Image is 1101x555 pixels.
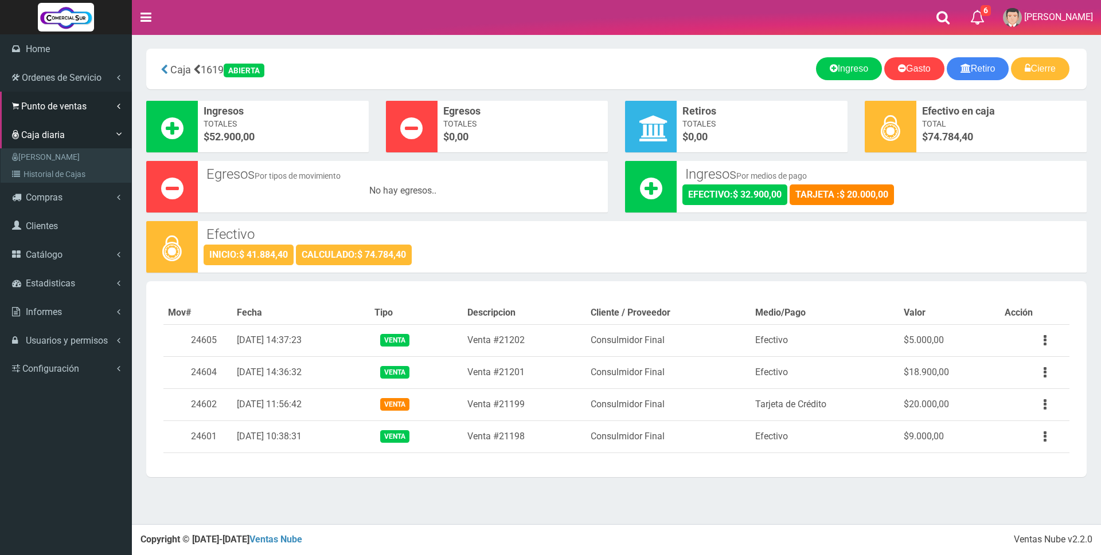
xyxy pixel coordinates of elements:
[840,189,888,200] strong: $ 20.000,00
[751,302,900,324] th: Medio/Pago
[922,104,1082,119] span: Efectivo en caja
[26,249,63,260] span: Catálogo
[206,167,599,182] h3: Egresos
[682,129,842,144] span: $
[170,64,191,76] span: Caja
[380,398,409,410] span: Venta
[232,302,369,324] th: Fecha
[255,171,341,180] small: Por tipos de movimiento
[232,420,369,452] td: [DATE] 10:38:31
[357,249,406,260] strong: $ 74.784,40
[586,388,751,420] td: Consulmidor Final
[204,118,363,129] span: Totales
[922,118,1082,129] span: Total
[463,302,586,324] th: Descripcion
[981,5,991,16] span: 6
[443,129,603,144] span: $
[26,221,58,231] span: Clientes
[816,57,882,80] a: Ingreso
[163,420,232,452] td: 24601
[1000,302,1069,324] th: Acción
[682,118,842,129] span: Totales
[928,131,973,143] span: 74.784,40
[922,129,1082,144] span: $
[163,388,232,420] td: 24602
[733,189,782,200] strong: $ 32.900,00
[682,184,787,205] div: EFECTIVO:
[26,192,63,203] span: Compras
[790,184,894,205] div: TARJETA :
[751,388,900,420] td: Tarjeta de Crédito
[899,324,1000,356] td: $5.000,00
[204,104,363,119] span: Ingresos
[3,148,131,166] a: [PERSON_NAME]
[736,171,807,180] small: Por medios de pago
[899,302,1000,324] th: Valor
[449,131,468,143] font: 0,00
[21,129,65,140] span: Caja diaria
[899,356,1000,388] td: $18.900,00
[884,57,944,80] a: Gasto
[296,245,412,265] div: CALCULADO:
[21,101,87,112] span: Punto de ventas
[239,249,288,260] strong: $ 41.884,40
[370,302,463,324] th: Tipo
[463,420,586,452] td: Venta #21198
[204,184,602,198] div: No hay egresos..
[249,534,302,545] a: Ventas Nube
[586,302,751,324] th: Cliente / Proveedor
[586,324,751,356] td: Consulmidor Final
[463,356,586,388] td: Venta #21201
[688,131,708,143] font: 0,00
[380,366,409,378] span: Venta
[206,227,1078,242] h3: Efectivo
[26,335,108,346] span: Usuarios y permisos
[751,356,900,388] td: Efectivo
[204,245,294,265] div: INICIO:
[1014,533,1092,546] div: Ventas Nube v2.2.0
[232,388,369,420] td: [DATE] 11:56:42
[26,44,50,54] span: Home
[380,334,409,346] span: Venta
[140,534,302,545] strong: Copyright © [DATE]-[DATE]
[232,324,369,356] td: [DATE] 14:37:23
[224,64,264,77] div: ABIERTA
[1024,11,1093,22] span: [PERSON_NAME]
[443,118,603,129] span: Totales
[26,278,75,289] span: Estadisticas
[899,420,1000,452] td: $9.000,00
[163,324,232,356] td: 24605
[586,420,751,452] td: Consulmidor Final
[899,388,1000,420] td: $20.000,00
[26,306,62,317] span: Informes
[3,166,131,183] a: Historial de Cajas
[163,356,232,388] td: 24604
[685,167,1078,182] h3: Ingresos
[209,131,255,143] font: 52.900,00
[380,430,409,442] span: Venta
[163,302,232,324] th: Mov#
[947,57,1009,80] a: Retiro
[463,324,586,356] td: Venta #21202
[751,324,900,356] td: Efectivo
[22,72,101,83] span: Ordenes de Servicio
[586,356,751,388] td: Consulmidor Final
[1003,8,1022,27] img: User Image
[155,57,463,81] div: 1619
[463,388,586,420] td: Venta #21199
[204,129,363,144] span: $
[1011,57,1069,80] a: Cierre
[232,356,369,388] td: [DATE] 14:36:32
[751,420,900,452] td: Efectivo
[38,3,94,32] img: Logo grande
[443,104,603,119] span: Egresos
[682,104,842,119] span: Retiros
[22,363,79,374] span: Configuración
